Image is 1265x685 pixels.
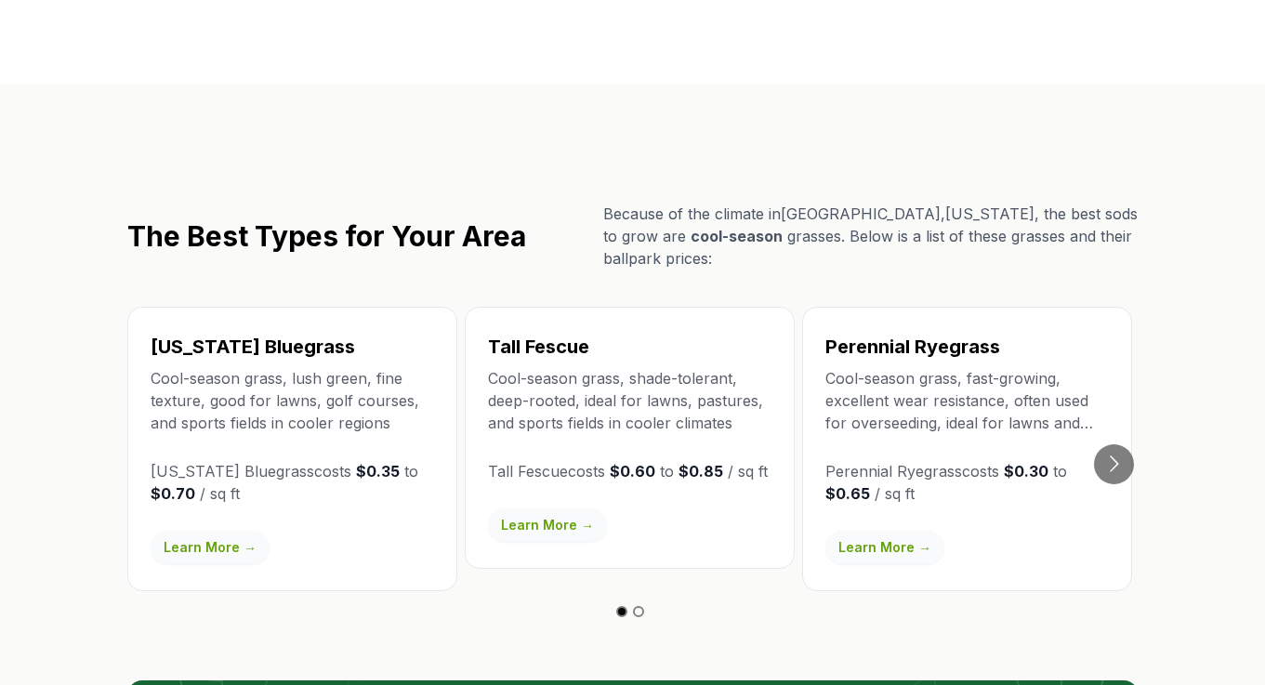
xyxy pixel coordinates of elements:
p: Perennial Ryegrass costs to / sq ft [825,460,1109,505]
a: Learn More → [488,508,607,542]
strong: $0.70 [151,484,195,503]
strong: $0.35 [356,462,400,481]
strong: $0.65 [825,484,870,503]
strong: $0.30 [1004,462,1048,481]
h3: Tall Fescue [488,334,771,360]
strong: $0.85 [679,462,723,481]
a: Learn More → [825,531,944,564]
p: Cool-season grass, shade-tolerant, deep-rooted, ideal for lawns, pastures, and sports fields in c... [488,367,771,434]
p: Cool-season grass, lush green, fine texture, good for lawns, golf courses, and sports fields in c... [151,367,434,434]
h3: [US_STATE] Bluegrass [151,334,434,360]
p: Because of the climate in [GEOGRAPHIC_DATA] , [US_STATE] , the best sods to grow are grasses. Bel... [603,203,1139,270]
h3: Perennial Ryegrass [825,334,1109,360]
a: Learn More → [151,531,270,564]
button: Go to next slide [1094,444,1134,484]
p: [US_STATE] Bluegrass costs to / sq ft [151,460,434,505]
strong: $0.60 [610,462,655,481]
span: cool-season [691,227,783,245]
button: Go to slide 2 [633,606,644,617]
button: Go to slide 1 [616,606,627,617]
p: Tall Fescue costs to / sq ft [488,460,771,482]
h2: The Best Types for Your Area [127,219,526,253]
p: Cool-season grass, fast-growing, excellent wear resistance, often used for overseeding, ideal for... [825,367,1109,434]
